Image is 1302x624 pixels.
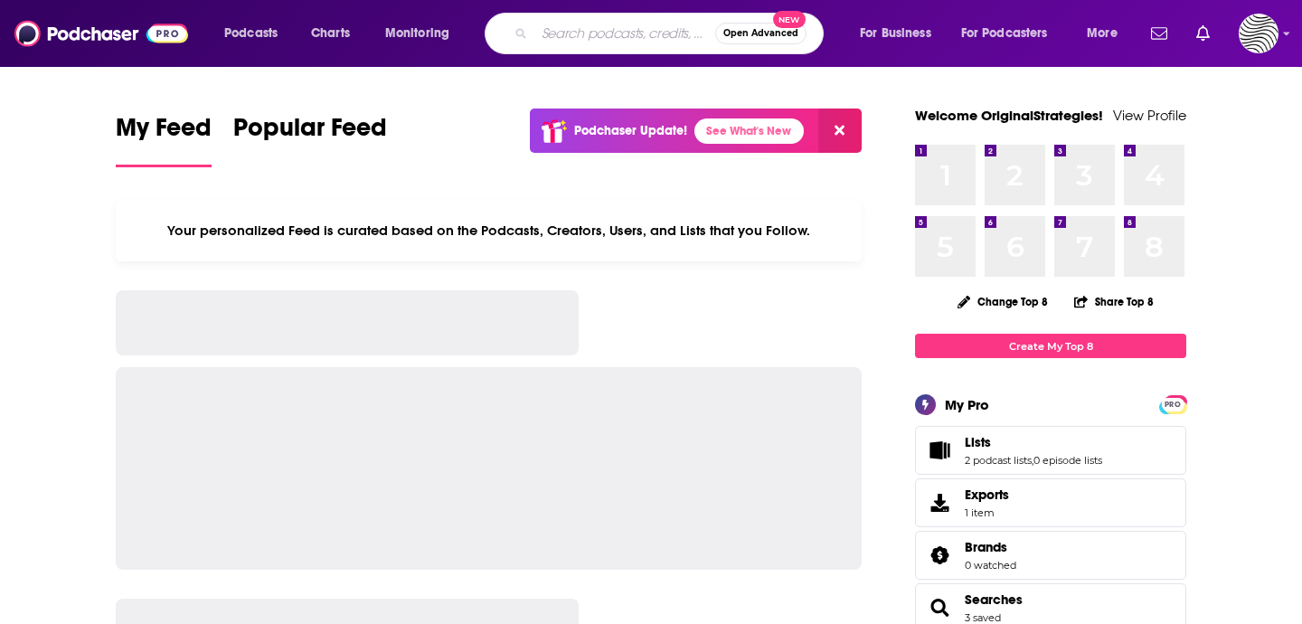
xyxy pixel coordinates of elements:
[224,21,278,46] span: Podcasts
[373,19,473,48] button: open menu
[534,19,715,48] input: Search podcasts, credits, & more...
[947,290,1059,313] button: Change Top 8
[1162,397,1184,411] a: PRO
[299,19,361,48] a: Charts
[860,21,931,46] span: For Business
[1189,18,1217,49] a: Show notifications dropdown
[965,454,1032,467] a: 2 podcast lists
[915,531,1186,580] span: Brands
[694,118,804,144] a: See What's New
[116,112,212,154] span: My Feed
[965,539,1016,555] a: Brands
[965,434,1102,450] a: Lists
[965,506,1009,519] span: 1 item
[1033,454,1102,467] a: 0 episode lists
[915,478,1186,527] a: Exports
[385,21,449,46] span: Monitoring
[921,490,958,515] span: Exports
[1087,21,1118,46] span: More
[1032,454,1033,467] span: ,
[945,396,989,413] div: My Pro
[1144,18,1175,49] a: Show notifications dropdown
[949,19,1074,48] button: open menu
[847,19,954,48] button: open menu
[233,112,387,154] span: Popular Feed
[921,438,958,463] a: Lists
[233,112,387,167] a: Popular Feed
[965,487,1009,503] span: Exports
[1239,14,1278,53] button: Show profile menu
[715,23,807,44] button: Open AdvancedNew
[965,434,991,450] span: Lists
[1239,14,1278,53] img: User Profile
[116,112,212,167] a: My Feed
[965,591,1023,608] a: Searches
[116,200,862,261] div: Your personalized Feed is curated based on the Podcasts, Creators, Users, and Lists that you Follow.
[1074,19,1140,48] button: open menu
[915,334,1186,358] a: Create My Top 8
[965,539,1007,555] span: Brands
[311,21,350,46] span: Charts
[965,611,1001,624] a: 3 saved
[723,29,798,38] span: Open Advanced
[1162,398,1184,411] span: PRO
[965,559,1016,572] a: 0 watched
[915,107,1103,124] a: Welcome OriginalStrategies!
[961,21,1048,46] span: For Podcasters
[14,16,188,51] img: Podchaser - Follow, Share and Rate Podcasts
[921,543,958,568] a: Brands
[773,11,806,28] span: New
[212,19,301,48] button: open menu
[921,595,958,620] a: Searches
[1239,14,1278,53] span: Logged in as OriginalStrategies
[915,426,1186,475] span: Lists
[574,123,687,138] p: Podchaser Update!
[1113,107,1186,124] a: View Profile
[502,13,841,54] div: Search podcasts, credits, & more...
[1073,284,1155,319] button: Share Top 8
